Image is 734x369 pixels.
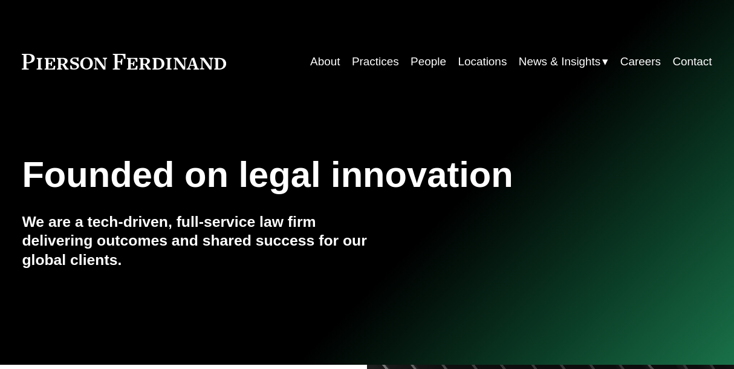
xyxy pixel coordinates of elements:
[620,51,661,74] a: Careers
[22,154,597,195] h1: Founded on legal innovation
[458,51,507,74] a: Locations
[352,51,399,74] a: Practices
[519,51,609,74] a: folder dropdown
[519,51,601,72] span: News & Insights
[22,212,367,269] h4: We are a tech-driven, full-service law firm delivering outcomes and shared success for our global...
[411,51,446,74] a: People
[672,51,712,74] a: Contact
[310,51,340,74] a: About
